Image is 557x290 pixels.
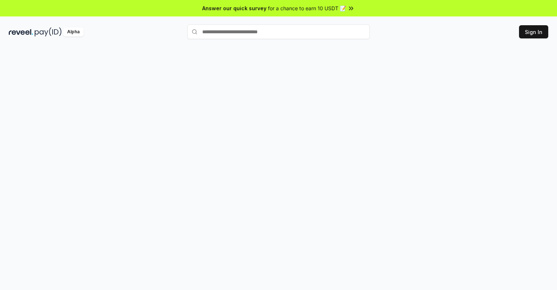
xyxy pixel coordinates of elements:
[35,27,62,37] img: pay_id
[63,27,84,37] div: Alpha
[519,25,548,38] button: Sign In
[268,4,346,12] span: for a chance to earn 10 USDT 📝
[9,27,33,37] img: reveel_dark
[202,4,266,12] span: Answer our quick survey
